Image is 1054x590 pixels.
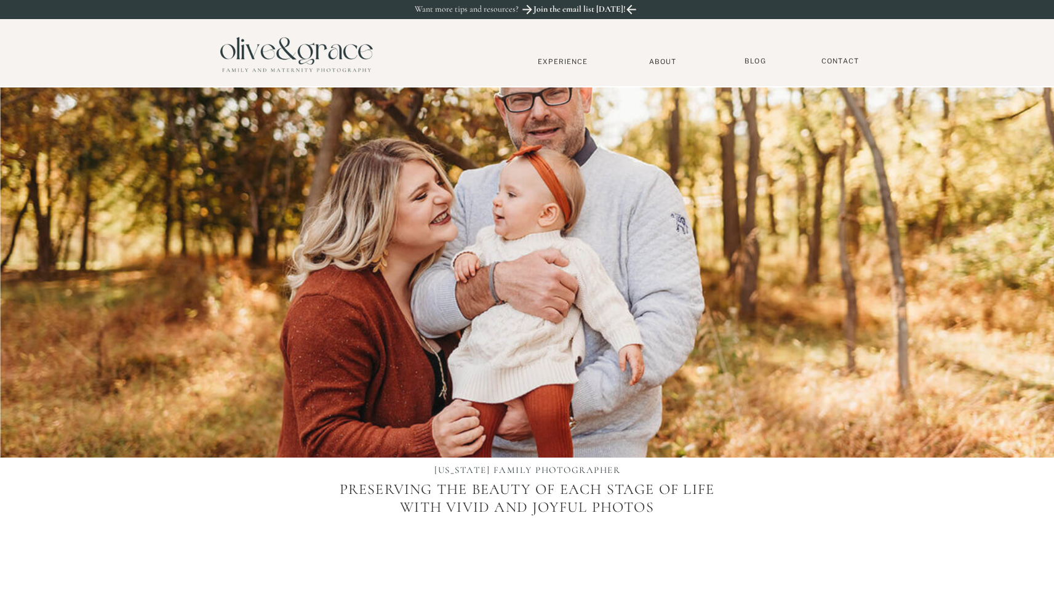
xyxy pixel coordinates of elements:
h1: [US_STATE] FAMILY PHOTOGRAPHER [396,464,659,478]
a: BLOG [740,57,771,66]
p: Preserving the beauty of each stage of life with vivid and joyful photos [330,481,725,558]
p: Want more tips and resources? [415,4,545,15]
a: Contact [816,57,865,66]
a: Join the email list [DATE]! [532,4,627,18]
a: Experience [522,57,604,66]
a: About [644,57,682,65]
